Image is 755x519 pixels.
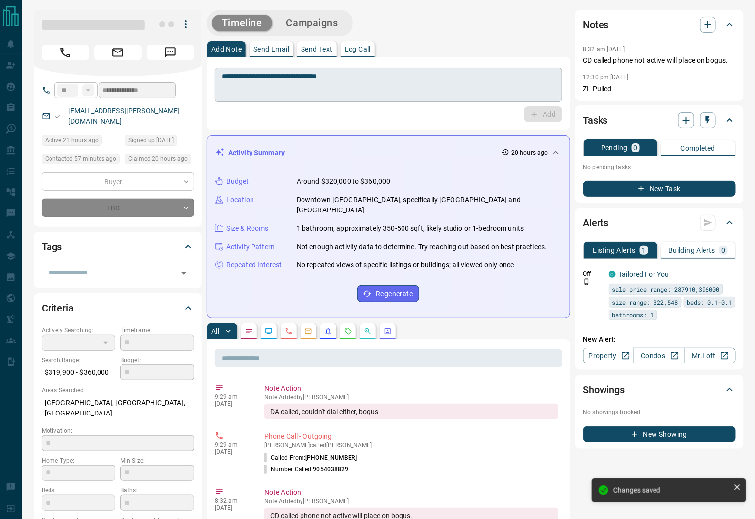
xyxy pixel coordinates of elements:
[609,271,616,278] div: condos.ca
[384,327,392,335] svg: Agent Actions
[264,453,357,462] p: Called From:
[42,296,194,320] div: Criteria
[285,327,293,335] svg: Calls
[583,382,625,398] h2: Showings
[120,356,194,364] p: Budget:
[226,242,275,252] p: Activity Pattern
[301,46,333,52] p: Send Text
[264,404,558,419] div: DA called, couldn't dial either, bogus
[583,112,608,128] h2: Tasks
[668,247,715,254] p: Building Alerts
[721,247,725,254] p: 0
[276,15,348,31] button: Campaigns
[264,383,558,394] p: Note Action
[42,154,120,167] div: Tue Sep 16 2025
[601,144,628,151] p: Pending
[612,284,720,294] span: sale price range: 287910,396000
[583,46,625,52] p: 8:32 am [DATE]
[120,326,194,335] p: Timeframe:
[613,486,729,494] div: Changes saved
[612,297,678,307] span: size range: 322,548
[297,195,562,215] p: Downtown [GEOGRAPHIC_DATA], specifically [GEOGRAPHIC_DATA] and [GEOGRAPHIC_DATA]
[264,442,558,449] p: [PERSON_NAME] called [PERSON_NAME]
[642,247,646,254] p: 1
[583,84,736,94] p: ZL Pulled
[364,327,372,335] svg: Opportunities
[345,46,371,52] p: Log Call
[583,408,736,416] p: No showings booked
[120,486,194,495] p: Baths:
[593,247,636,254] p: Listing Alerts
[215,448,250,455] p: [DATE]
[583,348,634,363] a: Property
[583,334,736,345] p: New Alert:
[42,300,74,316] h2: Criteria
[120,456,194,465] p: Min Size:
[215,441,250,448] p: 9:29 am
[42,235,194,259] div: Tags
[313,466,349,473] span: 9054038829
[612,310,654,320] span: bathrooms: 1
[583,74,629,81] p: 12:30 pm [DATE]
[305,454,357,461] span: [PHONE_NUMBER]
[54,113,61,120] svg: Email Valid
[264,498,558,505] p: Note Added by [PERSON_NAME]
[42,486,115,495] p: Beds:
[583,278,590,285] svg: Push Notification Only
[583,160,736,175] p: No pending tasks
[177,266,191,280] button: Open
[226,195,254,205] p: Location
[42,326,115,335] p: Actively Searching:
[344,327,352,335] svg: Requests
[128,154,188,164] span: Claimed 20 hours ago
[264,431,558,442] p: Phone Call - Outgoing
[583,108,736,132] div: Tasks
[226,260,282,270] p: Repeated Interest
[128,135,174,145] span: Signed up [DATE]
[42,356,115,364] p: Search Range:
[215,144,562,162] div: Activity Summary20 hours ago
[297,242,547,252] p: Not enough activity data to determine. Try reaching out based on best practices.
[253,46,289,52] p: Send Email
[634,144,638,151] p: 0
[264,465,349,474] p: Number Called:
[583,55,736,66] p: CD called phone not active will place on bogus.
[215,504,250,511] p: [DATE]
[687,297,732,307] span: beds: 0.1-0.1
[297,176,391,187] p: Around $320,000 to $360,000
[304,327,312,335] svg: Emails
[42,172,194,191] div: Buyer
[42,426,194,435] p: Motivation:
[211,46,242,52] p: Add Note
[583,17,609,33] h2: Notes
[583,215,609,231] h2: Alerts
[265,327,273,335] svg: Lead Browsing Activity
[125,135,194,149] div: Wed Nov 06 2019
[215,393,250,400] p: 9:29 am
[215,497,250,504] p: 8:32 am
[583,426,736,442] button: New Showing
[94,45,142,60] span: Email
[264,487,558,498] p: Note Action
[583,211,736,235] div: Alerts
[147,45,194,60] span: Message
[226,223,269,234] p: Size & Rooms
[583,269,603,278] p: Off
[297,260,514,270] p: No repeated views of specific listings or buildings; all viewed only once
[245,327,253,335] svg: Notes
[619,270,669,278] a: Tailored For You
[45,135,99,145] span: Active 21 hours ago
[583,181,736,197] button: New Task
[42,364,115,381] p: $319,900 - $360,000
[681,145,716,152] p: Completed
[42,135,120,149] div: Mon Sep 15 2025
[324,327,332,335] svg: Listing Alerts
[684,348,735,363] a: Mr.Loft
[45,154,116,164] span: Contacted 57 minutes ago
[42,386,194,395] p: Areas Searched:
[68,107,180,125] a: [EMAIL_ADDRESS][PERSON_NAME][DOMAIN_NAME]
[42,45,89,60] span: Call
[583,13,736,37] div: Notes
[583,378,736,402] div: Showings
[42,199,194,217] div: TBD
